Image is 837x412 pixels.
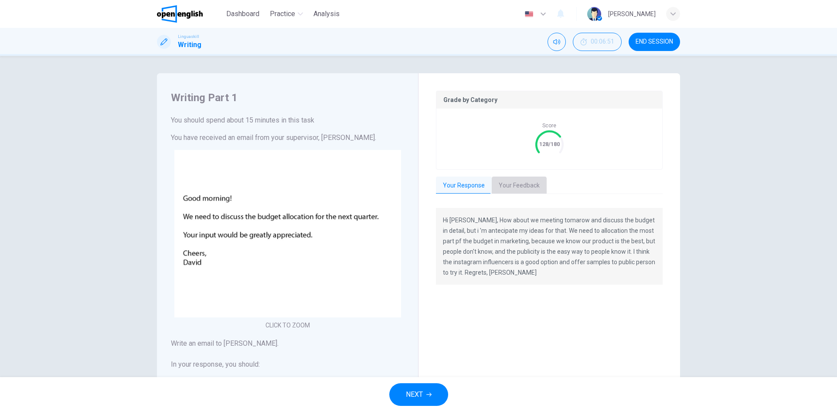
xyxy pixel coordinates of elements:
[157,5,223,23] a: OpenEnglish logo
[266,6,306,22] button: Practice
[223,6,263,22] button: Dashboard
[573,33,622,51] button: 00:06:51
[226,9,259,19] span: Dashboard
[157,5,203,23] img: OpenEnglish logo
[587,7,601,21] img: Profile picture
[313,9,340,19] span: Analysis
[524,11,534,17] img: en
[406,388,423,401] span: NEXT
[171,91,404,105] h4: Writing Part 1
[443,215,656,278] p: Hi [PERSON_NAME], How about we meeting tomarow and discuss the budget in detail, but i 'm antecip...
[591,38,614,45] span: 00:06:51
[270,9,295,19] span: Practice
[178,34,199,40] span: Linguaskill
[171,133,404,143] h6: You have received an email from your supervisor, [PERSON_NAME].
[310,6,343,22] button: Analysis
[548,33,566,51] div: Mute
[608,9,656,19] div: [PERSON_NAME]
[492,177,547,195] button: Your Feedback
[542,123,556,129] span: Score
[573,33,622,51] div: Hide
[636,38,673,45] span: END SESSION
[629,33,680,51] button: END SESSION
[539,141,560,147] text: 128/180
[443,96,655,103] p: Grade by Category
[171,115,404,126] h6: You should spend about 15 minutes in this task
[389,383,448,406] button: NEXT
[436,177,492,195] button: Your Response
[178,40,201,50] h1: Writing
[436,177,663,195] div: basic tabs example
